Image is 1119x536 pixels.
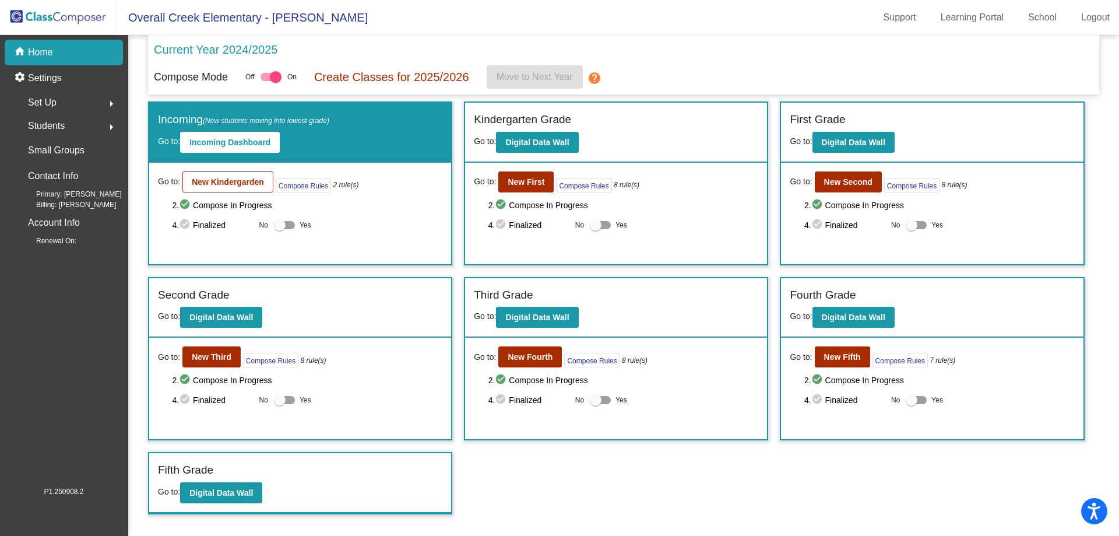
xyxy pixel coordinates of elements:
mat-icon: check_circle [495,218,509,232]
p: Contact Info [28,168,78,184]
i: 8 rule(s) [614,180,639,190]
p: Account Info [28,215,80,231]
span: Yes [931,393,943,407]
i: 2 rule(s) [333,180,359,190]
mat-icon: arrow_right [104,97,118,111]
a: Learning Portal [931,8,1014,27]
span: Go to: [474,176,496,188]
span: Go to: [790,311,812,321]
mat-icon: check_circle [811,373,825,387]
span: 2. Compose In Progress [804,198,1075,212]
button: Incoming Dashboard [180,132,280,153]
label: Kindergarten Grade [474,111,571,128]
button: Compose Rules [884,178,939,192]
button: Compose Rules [556,178,611,192]
mat-icon: help [587,71,601,85]
span: Primary: [PERSON_NAME] [17,189,122,199]
span: Set Up [28,94,57,111]
b: New Fourth [508,352,553,362]
mat-icon: check_circle [495,198,509,212]
button: New Fourth [498,346,562,367]
span: Go to: [474,351,496,363]
b: New First [508,177,544,187]
label: Third Grade [474,287,533,304]
a: School [1019,8,1066,27]
button: Move to Next Year [487,65,583,89]
label: Incoming [158,111,329,128]
button: Digital Data Wall [180,307,262,328]
mat-icon: check_circle [179,218,193,232]
span: Yes [615,393,627,407]
span: No [891,220,900,230]
span: Go to: [158,311,180,321]
button: New First [498,171,554,192]
mat-icon: check_circle [179,198,193,212]
span: Go to: [790,176,812,188]
button: Digital Data Wall [180,482,262,503]
p: Settings [28,71,62,85]
span: Go to: [474,136,496,146]
span: Students [28,118,65,134]
button: Digital Data Wall [812,307,895,328]
b: New Fifth [824,352,861,362]
b: Digital Data Wall [189,488,253,498]
mat-icon: arrow_right [104,120,118,134]
span: Renewal On: [17,236,76,246]
b: New Third [192,352,231,362]
mat-icon: check_circle [495,393,509,407]
button: Compose Rules [872,353,928,367]
button: Compose Rules [276,178,331,192]
mat-icon: settings [14,71,28,85]
span: Go to: [158,136,180,146]
span: 2. Compose In Progress [172,373,442,387]
button: New Fifth [815,346,870,367]
span: 2. Compose In Progress [488,373,759,387]
label: Second Grade [158,287,230,304]
button: Compose Rules [243,353,298,367]
span: Yes [300,218,311,232]
span: Move to Next Year [497,72,573,82]
span: Off [245,72,255,82]
b: Digital Data Wall [822,138,885,147]
span: Overall Creek Elementary - [PERSON_NAME] [117,8,368,27]
span: 2. Compose In Progress [172,198,442,212]
span: Yes [300,393,311,407]
button: Digital Data Wall [496,132,578,153]
b: Digital Data Wall [189,313,253,322]
label: Fourth Grade [790,287,856,304]
i: 8 rule(s) [942,180,967,190]
b: Digital Data Wall [505,313,569,322]
button: Digital Data Wall [496,307,578,328]
button: Digital Data Wall [812,132,895,153]
span: 4. Finalized [172,218,253,232]
mat-icon: home [14,45,28,59]
span: Yes [931,218,943,232]
p: Current Year 2024/2025 [154,41,277,58]
span: No [891,395,900,405]
p: Compose Mode [154,69,228,85]
p: Home [28,45,53,59]
button: New Third [182,346,241,367]
mat-icon: check_circle [179,373,193,387]
mat-icon: check_circle [811,198,825,212]
span: Go to: [158,176,180,188]
span: Go to: [790,136,812,146]
span: Yes [615,218,627,232]
label: First Grade [790,111,845,128]
span: Go to: [474,311,496,321]
mat-icon: check_circle [811,218,825,232]
span: 4. Finalized [172,393,253,407]
b: Incoming Dashboard [189,138,270,147]
a: Support [874,8,926,27]
span: No [575,395,584,405]
span: 2. Compose In Progress [804,373,1075,387]
i: 7 rule(s) [930,355,955,366]
label: Fifth Grade [158,462,213,479]
b: Digital Data Wall [822,313,885,322]
span: 4. Finalized [488,218,569,232]
i: 8 rule(s) [301,355,326,366]
span: Go to: [158,351,180,363]
button: Compose Rules [564,353,620,367]
mat-icon: check_circle [811,393,825,407]
mat-icon: check_circle [495,373,509,387]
